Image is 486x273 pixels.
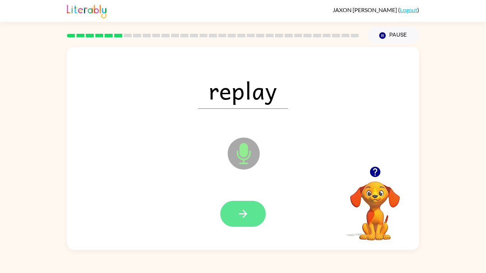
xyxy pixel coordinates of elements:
[333,6,398,13] span: JAXON [PERSON_NAME]
[339,170,411,241] video: Your browser must support playing .mp4 files to use Literably. Please try using another browser.
[368,27,419,44] button: Pause
[400,6,417,13] a: Logout
[198,72,288,109] span: replay
[67,3,106,18] img: Literably
[333,6,419,13] div: ( )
